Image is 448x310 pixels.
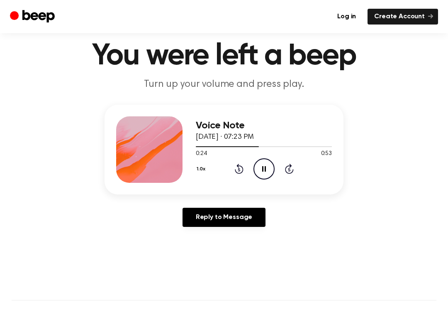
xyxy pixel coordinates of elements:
[183,208,265,227] a: Reply to Message
[331,9,363,25] a: Log in
[12,41,436,71] h1: You were left a beep
[196,120,332,131] h3: Voice Note
[196,150,207,158] span: 0:24
[321,150,332,158] span: 0:53
[196,162,209,176] button: 1.0x
[196,133,254,141] span: [DATE] · 07:23 PM
[368,9,438,25] a: Create Account
[65,78,383,91] p: Turn up your volume and press play.
[10,9,57,25] a: Beep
